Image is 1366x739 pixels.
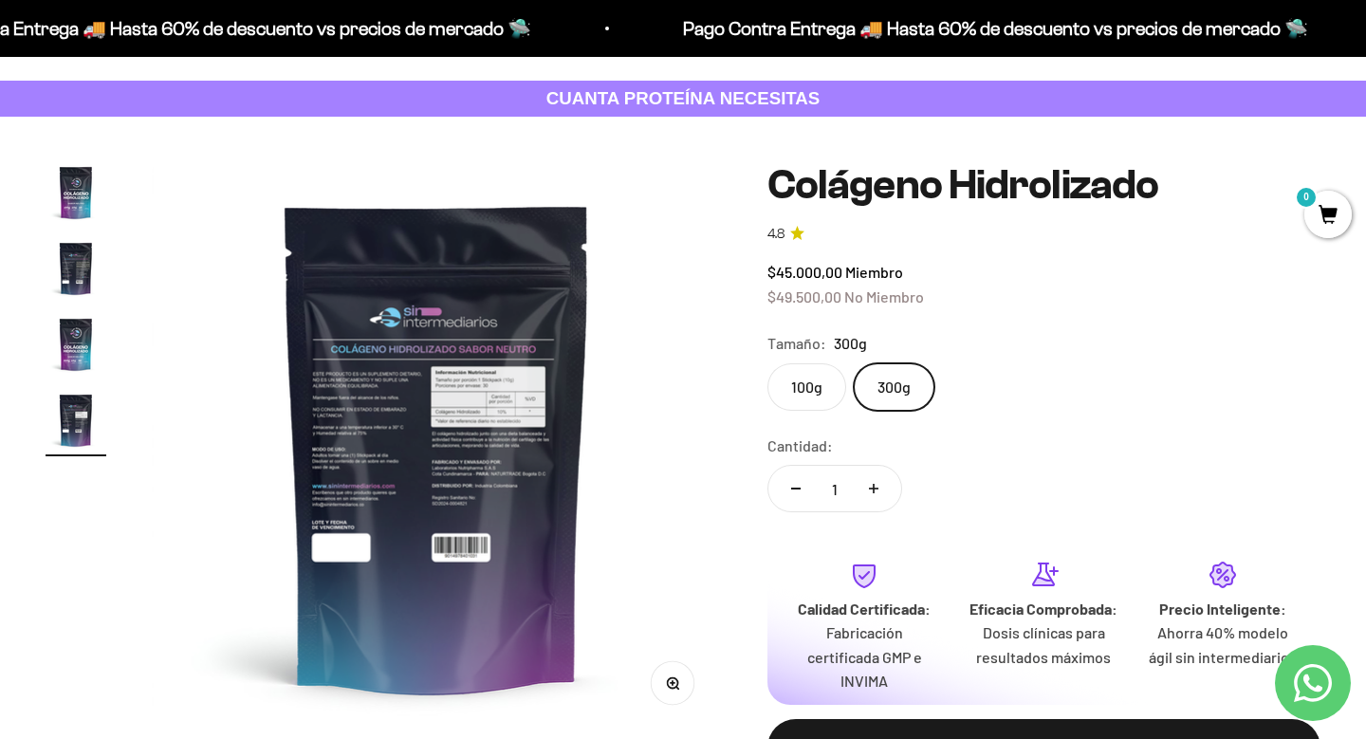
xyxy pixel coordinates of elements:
img: Colágeno Hidrolizado [46,238,106,299]
span: Miembro [845,263,903,281]
span: No Miembro [844,287,924,305]
p: Fabricación certificada GMP e INVIMA [790,620,939,693]
strong: CUANTA PROTEÍNA NECESITAS [546,88,821,108]
a: 0 [1304,206,1352,227]
span: $45.000,00 [767,263,842,281]
strong: Calidad Certificada: [798,600,931,618]
strong: Eficacia Comprobada: [969,600,1117,618]
p: Ahorra 40% modelo ágil sin intermediarios [1149,620,1298,669]
h1: Colágeno Hidrolizado [767,162,1320,208]
button: Reducir cantidad [768,466,823,511]
span: 4.8 [767,224,785,245]
button: Ir al artículo 4 [46,390,106,456]
img: Colágeno Hidrolizado [46,390,106,451]
button: Ir al artículo 1 [46,162,106,229]
label: Cantidad: [767,434,833,458]
button: Aumentar cantidad [846,466,901,511]
p: Dosis clínicas para resultados máximos [969,620,1118,669]
span: 300g [834,331,867,356]
button: Ir al artículo 3 [46,314,106,380]
img: Colágeno Hidrolizado [152,162,722,732]
img: Colágeno Hidrolizado [46,314,106,375]
button: Ir al artículo 2 [46,238,106,305]
mark: 0 [1295,186,1318,209]
p: Pago Contra Entrega 🚚 Hasta 60% de descuento vs precios de mercado 🛸 [680,13,1305,44]
a: 4.84.8 de 5.0 estrellas [767,224,1320,245]
img: Colágeno Hidrolizado [46,162,106,223]
strong: Precio Inteligente: [1159,600,1286,618]
span: $49.500,00 [767,287,841,305]
legend: Tamaño: [767,331,826,356]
